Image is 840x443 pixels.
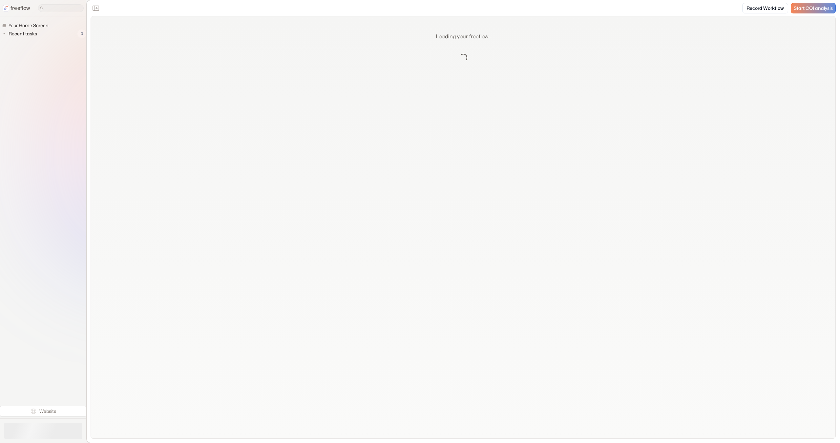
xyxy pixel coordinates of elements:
[436,33,491,41] p: Loading your freeflow...
[77,29,86,38] span: 0
[7,30,39,37] span: Recent tasks
[10,4,30,12] p: freeflow
[3,4,30,12] a: freeflow
[794,6,833,11] span: Start COI analysis
[2,22,51,29] a: Your Home Screen
[91,3,101,13] button: Close the sidebar
[742,3,788,13] a: Record Workflow
[791,3,836,13] a: Start COI analysis
[7,22,50,29] span: Your Home Screen
[2,30,40,38] button: Recent tasks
